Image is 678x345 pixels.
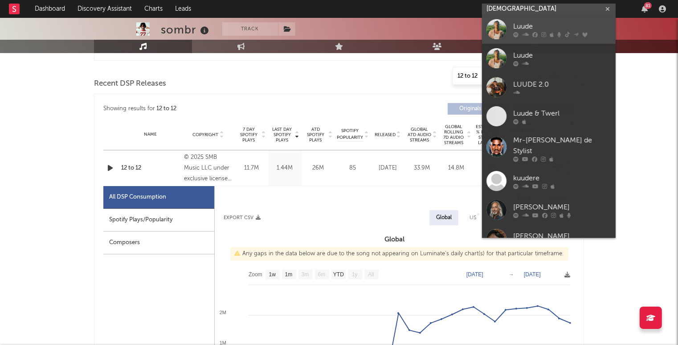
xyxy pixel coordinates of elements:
[161,22,211,37] div: sombr
[482,131,616,166] a: Mr-[PERSON_NAME] de Stylist
[509,271,514,278] text: →
[237,127,261,143] span: 7 Day Spotify Plays
[482,195,616,224] a: [PERSON_NAME]
[513,21,611,32] div: Luude
[368,272,374,278] text: All
[453,73,547,80] input: Search by song name or URL
[482,15,616,44] a: Luude
[121,131,180,138] div: Name
[192,132,218,137] span: Copyright
[453,106,494,112] span: Originals ( 1 )
[318,272,326,278] text: 6m
[644,2,652,9] div: 81
[407,164,437,173] div: 33.9M
[269,272,276,278] text: 1w
[337,164,368,173] div: 85
[121,164,180,173] a: 12 to 12
[249,272,262,278] text: Zoom
[333,272,344,278] text: YTD
[513,231,611,242] div: [PERSON_NAME]
[513,50,611,61] div: Luude
[304,164,333,173] div: 26M
[448,103,508,115] button: Originals(1)
[270,127,294,143] span: Last Day Spotify Plays
[513,202,611,213] div: [PERSON_NAME]
[436,212,452,223] div: Global
[470,212,476,223] div: US
[482,102,616,131] a: Luude & Twerl
[352,272,358,278] text: 1y
[270,164,299,173] div: 1.44M
[220,310,226,315] text: 2M
[215,234,575,245] h3: Global
[157,104,177,114] div: 12 to 12
[482,224,616,254] a: [PERSON_NAME]
[304,127,327,143] span: ATD Spotify Plays
[476,164,506,173] div: ~ 10 %
[285,272,293,278] text: 1m
[441,124,466,145] span: Global Rolling 7D Audio Streams
[109,192,166,203] div: All DSP Consumption
[103,103,339,115] div: Showing results for
[103,186,214,209] div: All DSP Consumption
[466,271,483,278] text: [DATE]
[482,73,616,102] a: LUUDE 2.0
[337,128,364,141] span: Spotify Popularity
[373,164,403,173] div: [DATE]
[476,124,500,145] span: Estimated % Playlist Streams Last Day
[513,108,611,119] div: Luude & Twerl
[407,127,432,143] span: Global ATD Audio Streams
[103,209,214,232] div: Spotify Plays/Popularity
[482,4,616,15] input: Search for artists
[482,44,616,73] a: Luude
[641,5,648,12] button: 81
[103,232,214,254] div: Composers
[222,22,278,36] button: Track
[375,132,396,137] span: Released
[513,79,611,90] div: LUUDE 2.0
[302,272,309,278] text: 3m
[513,135,611,157] div: Mr-[PERSON_NAME] de Stylist
[441,164,471,173] div: 14.8M
[524,271,541,278] text: [DATE]
[482,166,616,195] a: kuudere
[230,247,568,261] div: Any gaps in the data below are due to the song not appearing on Luminate's daily chart(s) for tha...
[184,152,233,184] div: © 2025 SMB Music LLC under exclusive license to Warner Records Inc.
[224,215,261,220] button: Export CSV
[513,173,611,184] div: kuudere
[237,164,266,173] div: 11.7M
